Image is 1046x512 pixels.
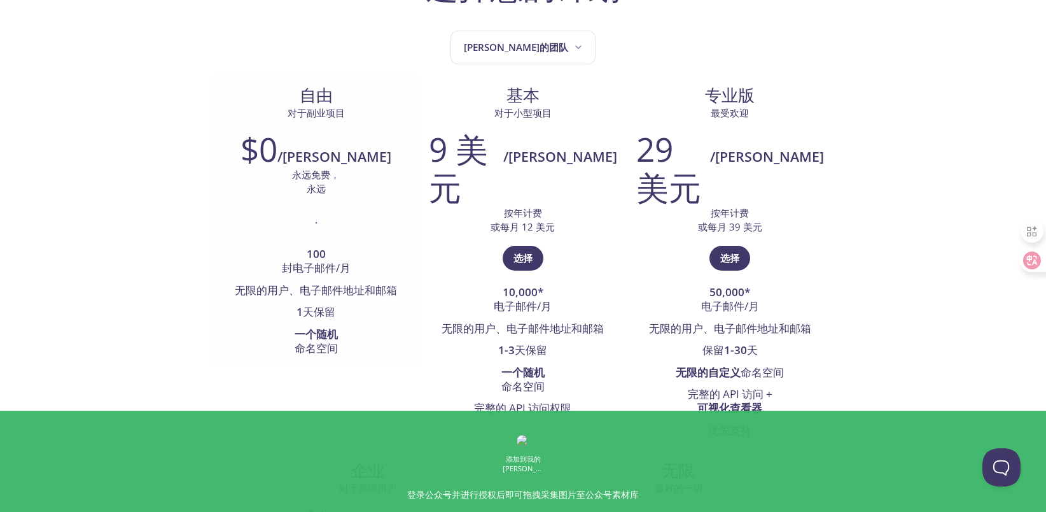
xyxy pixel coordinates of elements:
li: 保留 天 [636,340,824,362]
li: 无限的用户、电子邮件地址和邮箱 [429,318,617,340]
h6: /[PERSON_NAME] [710,146,824,167]
span: 选择 [720,250,740,266]
strong: 1-30 [724,343,747,357]
h6: /[PERSON_NAME] [277,146,391,167]
button: 亨利的团队 [450,31,596,64]
strong: 一个随机 [501,365,545,380]
strong: 50,000* [709,285,750,299]
strong: 100 [307,246,326,261]
strong: 可视化查看器 [697,401,762,415]
span: 选择 [513,250,533,266]
span: 专业版 [637,85,823,106]
font: [PERSON_NAME]的团队 [464,39,568,56]
li: 天保留 [222,302,410,324]
span: 基本 [429,85,616,106]
span: 最受欢迎 [711,106,749,119]
p: 按年计费 或每月 39 美元 [698,206,762,234]
li: 命名空间 [222,324,410,360]
strong: 1-3 [498,343,515,357]
li: 完整的 API 访问权限 [429,398,617,420]
li: 命名空间 [636,362,824,384]
strong: 无限的自定义 [676,365,741,380]
strong: 1 [296,304,303,319]
iframe: Help Scout Beacon - Open [982,448,1021,487]
span: 对于小型项目 [494,106,552,119]
li: 电子邮件/月 [429,282,617,318]
span: 对于副业项目 [288,106,345,119]
h2: 29 美元 [636,130,710,206]
h2: $0 [241,130,277,168]
strong: 一个随机 [295,327,338,341]
li: 无限的用户、电子邮件地址和邮箱 [222,280,410,302]
li: 无限的用户、电子邮件地址和邮箱 [636,318,824,340]
button: 选择 [503,246,543,270]
span: 自由 [223,85,409,106]
li: 封电子邮件/月 [222,244,410,280]
h6: /[PERSON_NAME] [503,146,617,167]
strong: 10,000* [503,285,543,299]
li: 天保留 [429,340,617,362]
h2: 9 美元 [429,130,503,206]
button: 选择 [709,246,750,270]
li: 命名空间 [429,362,617,399]
li: 电子邮件/月 [636,282,824,318]
p: 按年计费 或每月 12 美元 [491,206,555,234]
p: 永远免费， 永远 [292,168,340,196]
li: 完整的 API 访问 + [636,384,824,420]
